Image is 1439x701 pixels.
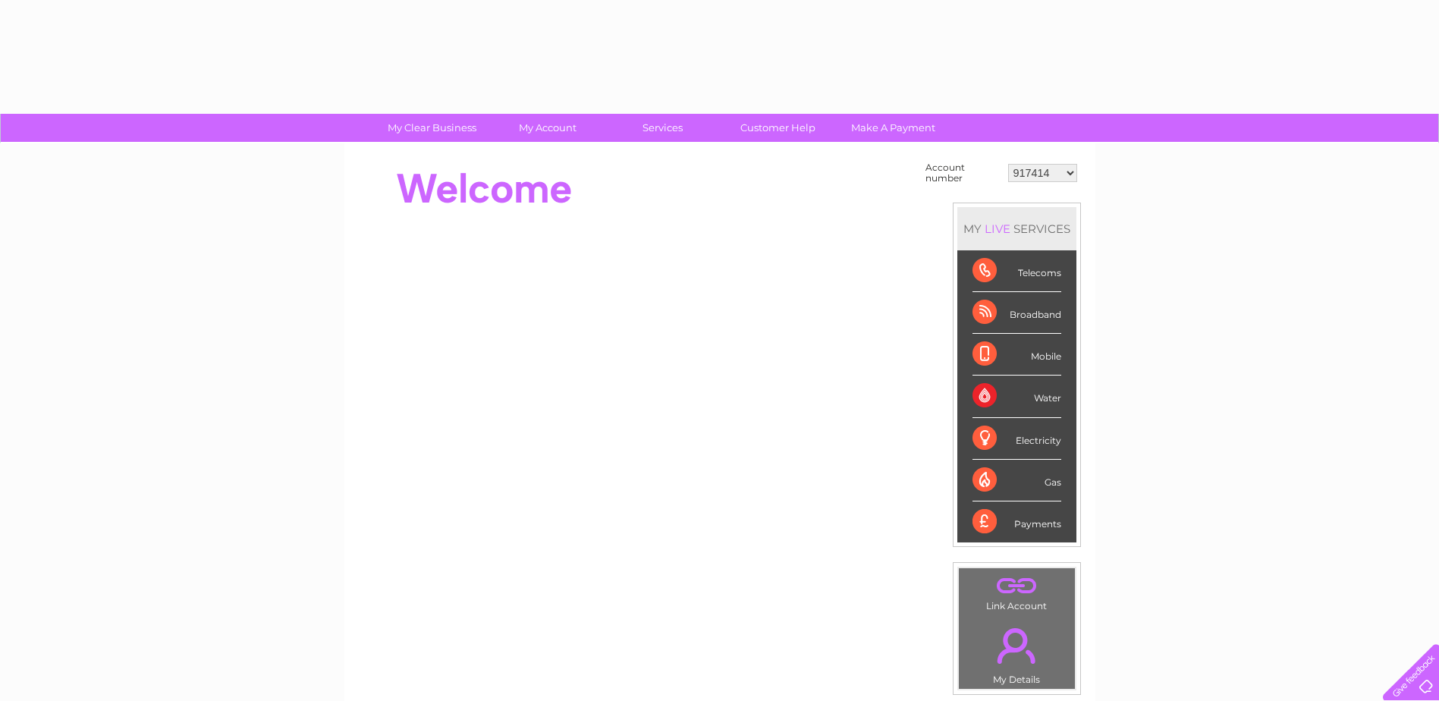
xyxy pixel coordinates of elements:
a: . [963,619,1071,672]
div: LIVE [982,222,1013,236]
td: Link Account [958,567,1076,615]
td: Account number [922,159,1004,187]
td: My Details [958,615,1076,690]
div: Payments [972,501,1061,542]
a: . [963,572,1071,599]
div: Mobile [972,334,1061,376]
div: MY SERVICES [957,207,1076,250]
div: Broadband [972,292,1061,334]
div: Water [972,376,1061,417]
a: My Clear Business [369,114,495,142]
div: Telecoms [972,250,1061,292]
a: Customer Help [715,114,840,142]
a: My Account [485,114,610,142]
div: Gas [972,460,1061,501]
a: Make A Payment [831,114,956,142]
div: Electricity [972,418,1061,460]
a: Services [600,114,725,142]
